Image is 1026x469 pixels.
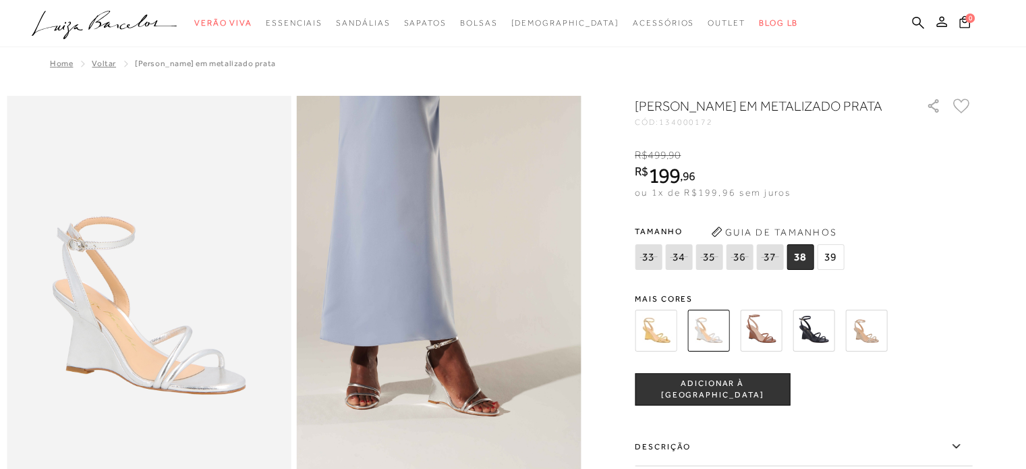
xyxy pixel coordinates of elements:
a: noSubCategoriesText [403,11,446,36]
span: [DEMOGRAPHIC_DATA] [511,18,619,28]
a: noSubCategoriesText [266,11,322,36]
label: Descrição [635,427,972,466]
span: Verão Viva [194,18,252,28]
span: Outlet [708,18,745,28]
span: 35 [695,244,722,270]
button: ADICIONAR À [GEOGRAPHIC_DATA] [635,373,790,406]
span: Acessórios [633,18,694,28]
span: 33 [635,244,662,270]
span: 96 [683,169,695,183]
span: Tamanho [635,221,847,242]
span: 34 [665,244,692,270]
img: SANDÁLIA DE TIRAS FINAS ASSIMÉTRICAS EM COURO VERNIZ CARAMELO E SALTO ALTO ANABELA [740,310,782,352]
h1: [PERSON_NAME] EM METALIZADO PRATA [635,96,888,115]
span: Sandálias [336,18,390,28]
i: R$ [635,149,648,161]
span: 39 [817,244,844,270]
span: Essenciais [266,18,322,28]
i: , [680,170,695,182]
a: noSubCategoriesText [194,11,252,36]
img: SANDÁLIA DE TIRAS FINAS ASSIMÉTRICAS METALIZADA OURO E SALTO ALTO ANABELA [845,310,887,352]
span: [PERSON_NAME] EM METALIZADO PRATA [135,59,276,68]
a: noSubCategoriesText [708,11,745,36]
i: R$ [635,165,648,177]
span: 36 [726,244,753,270]
i: , [666,149,681,161]
img: SANDÁLIA ANABELA EM METALIZADO OURO [635,310,677,352]
img: SANDÁLIA ANABELA EM METALIZADO PRATA [687,310,729,352]
a: noSubCategoriesText [460,11,498,36]
img: SANDÁLIA DE TIRAS FINAS ASSIMÉTRICAS EM COURO VERNIZ PRETO E SALTO ALTO ANABELA [793,310,834,352]
span: Sapatos [403,18,446,28]
a: noSubCategoriesText [633,11,694,36]
span: 199 [648,163,680,188]
span: Mais cores [635,295,972,303]
button: Guia de Tamanhos [706,221,841,243]
span: 0 [965,13,975,23]
a: noSubCategoriesText [511,11,619,36]
span: 37 [756,244,783,270]
span: ou 1x de R$199,96 sem juros [635,187,791,198]
span: 90 [668,149,681,161]
span: 499 [648,149,666,161]
a: Home [50,59,73,68]
a: noSubCategoriesText [336,11,390,36]
span: Bolsas [460,18,498,28]
span: ADICIONAR À [GEOGRAPHIC_DATA] [635,378,789,402]
a: Voltar [92,59,116,68]
span: 134000172 [659,117,713,127]
button: 0 [955,15,974,33]
div: CÓD: [635,118,905,126]
span: 38 [787,244,814,270]
span: BLOG LB [759,18,798,28]
a: BLOG LB [759,11,798,36]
